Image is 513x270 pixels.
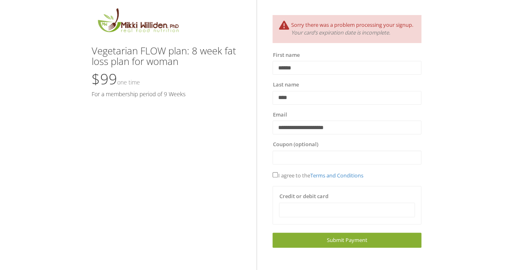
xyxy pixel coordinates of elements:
[92,7,184,37] img: MikkiLogoMain.png
[92,91,240,97] h5: For a membership period of 9 Weeks
[327,236,367,244] span: Submit Payment
[117,78,140,86] small: One time
[273,111,287,119] label: Email
[291,21,413,28] span: Sorry there was a problem processing your signup.
[273,140,318,149] label: Coupon (optional)
[92,69,140,89] span: $99
[284,207,410,214] iframe: Secure card payment input frame
[273,51,299,59] label: First name
[279,192,328,201] label: Credit or debit card
[92,45,240,67] h3: Vegetarian FLOW plan: 8 week fat loss plan for woman
[273,81,298,89] label: Last name
[310,172,363,179] a: Terms and Conditions
[273,233,421,248] a: Submit Payment
[273,172,363,179] span: I agree to the
[291,29,390,36] i: Your card’s expiration date is incomplete.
